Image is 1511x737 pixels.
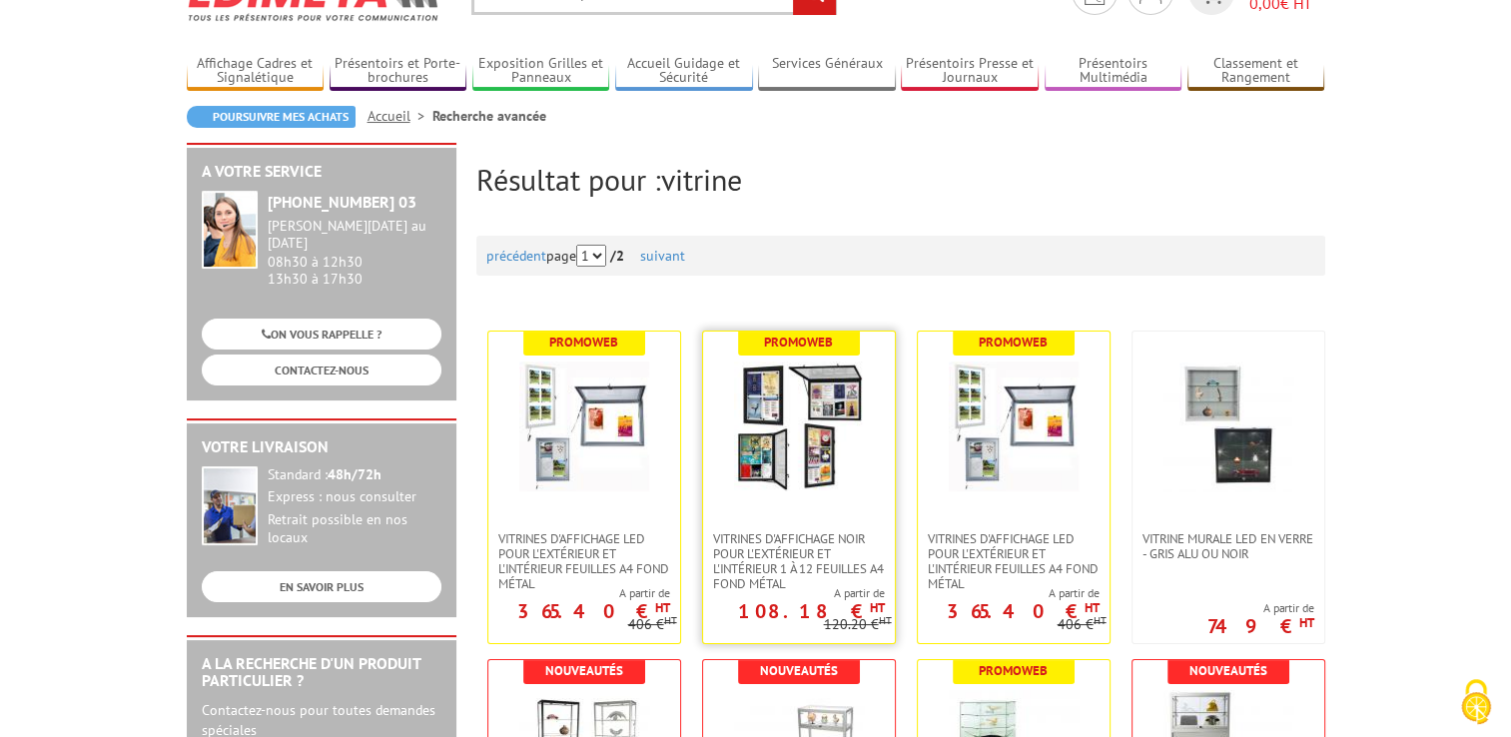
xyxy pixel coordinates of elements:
[758,55,896,88] a: Services Généraux
[703,531,895,591] a: VITRINES D'AFFICHAGE NOIR POUR L'EXTÉRIEUR ET L'INTÉRIEUR 1 À 12 FEUILLES A4 FOND MÉTAL
[738,605,885,617] p: 108.18 €
[330,55,467,88] a: Présentoirs et Porte-brochures
[268,218,441,287] div: 08h30 à 12h30 13h30 à 17h30
[928,531,1100,591] span: Vitrines d'affichage LED pour l'extérieur et l'intérieur feuilles A4 fond métal
[661,160,742,199] span: vitrine
[615,55,753,88] a: Accueil Guidage et Sécurité
[1299,614,1314,631] sup: HT
[1133,531,1324,561] a: Vitrine Murale LED en verre - GRIS ALU OU NOIR
[664,613,677,627] sup: HT
[918,585,1100,601] span: A partir de
[486,247,546,265] a: précédent
[202,466,258,545] img: widget-livraison.jpg
[476,163,1325,196] h2: Résultat pour :
[870,599,885,616] sup: HT
[202,355,441,385] a: CONTACTEZ-NOUS
[488,585,670,601] span: A partir de
[1094,613,1107,627] sup: HT
[328,465,381,483] strong: 48h/72h
[488,531,680,591] a: Vitrines d'affichage LED pour l'extérieur et l'intérieur feuilles A4 fond métal
[1058,617,1107,632] p: 406 €
[202,655,441,690] h2: A la recherche d'un produit particulier ?
[734,362,864,491] img: VITRINES D'AFFICHAGE NOIR POUR L'EXTÉRIEUR ET L'INTÉRIEUR 1 À 12 FEUILLES A4 FOND MÉTAL
[368,107,432,125] a: Accueil
[1085,599,1100,616] sup: HT
[703,585,885,601] span: A partir de
[979,334,1048,351] b: Promoweb
[187,55,325,88] a: Affichage Cadres et Signalétique
[202,163,441,181] h2: A votre service
[486,236,1315,276] div: page
[918,531,1110,591] a: Vitrines d'affichage LED pour l'extérieur et l'intérieur feuilles A4 fond métal
[472,55,610,88] a: Exposition Grilles et Panneaux
[764,334,833,351] b: Promoweb
[1207,600,1314,616] span: A partir de
[1189,662,1267,679] b: Nouveautés
[268,218,441,252] div: [PERSON_NAME][DATE] au [DATE]
[610,247,636,265] strong: /
[901,55,1039,88] a: Présentoirs Presse et Journaux
[1441,669,1511,737] button: Cookies (fenêtre modale)
[268,511,441,547] div: Retrait possible en nos locaux
[616,247,624,265] span: 2
[713,531,885,591] span: VITRINES D'AFFICHAGE NOIR POUR L'EXTÉRIEUR ET L'INTÉRIEUR 1 À 12 FEUILLES A4 FOND MÉTAL
[640,247,685,265] a: suivant
[1451,677,1501,727] img: Cookies (fenêtre modale)
[655,599,670,616] sup: HT
[549,334,618,351] b: Promoweb
[268,192,416,212] strong: [PHONE_NUMBER] 03
[202,571,441,602] a: EN SAVOIR PLUS
[519,362,649,491] img: Vitrines d'affichage LED pour l'extérieur et l'intérieur feuilles A4 fond métal
[202,191,258,269] img: widget-service.jpg
[879,613,892,627] sup: HT
[202,438,441,456] h2: Votre livraison
[1207,620,1314,632] p: 749 €
[202,319,441,350] a: ON VOUS RAPPELLE ?
[517,605,670,617] p: 365.40 €
[949,362,1079,491] img: Vitrines d'affichage LED pour l'extérieur et l'intérieur feuilles A4 fond métal
[760,662,838,679] b: Nouveautés
[432,106,546,126] li: Recherche avancée
[268,488,441,506] div: Express : nous consulter
[824,617,892,632] p: 120.20 €
[1045,55,1182,88] a: Présentoirs Multimédia
[268,466,441,484] div: Standard :
[498,531,670,591] span: Vitrines d'affichage LED pour l'extérieur et l'intérieur feuilles A4 fond métal
[628,617,677,632] p: 406 €
[1187,55,1325,88] a: Classement et Rangement
[1163,362,1293,491] img: Vitrine Murale LED en verre - GRIS ALU OU NOIR
[187,106,356,128] a: Poursuivre mes achats
[1142,531,1314,561] span: Vitrine Murale LED en verre - GRIS ALU OU NOIR
[947,605,1100,617] p: 365.40 €
[979,662,1048,679] b: Promoweb
[545,662,623,679] b: Nouveautés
